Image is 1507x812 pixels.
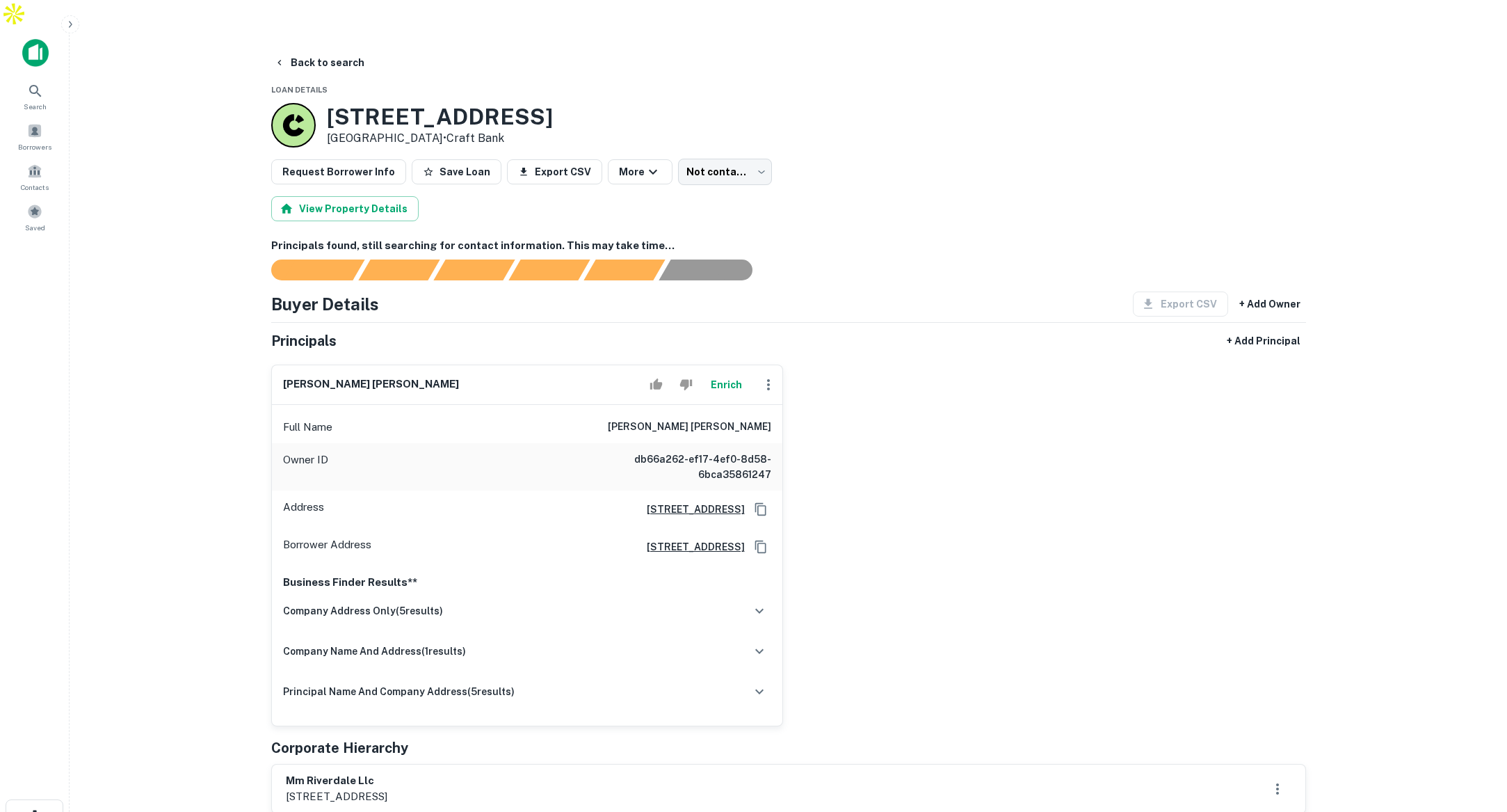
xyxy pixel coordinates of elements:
[327,130,553,147] p: [GEOGRAPHIC_DATA] •
[704,371,749,399] button: Enrich
[678,159,772,185] div: Not contacted
[268,50,370,75] button: Back to search
[283,603,443,619] h6: company address only ( 5 results)
[507,159,602,184] button: Export CSV
[1234,292,1306,317] button: + Add Owner
[608,419,771,436] h6: [PERSON_NAME] [PERSON_NAME]
[433,260,515,280] div: Documents found, AI parsing details...
[659,260,769,280] div: AI fulfillment process complete.
[283,419,332,436] p: Full Name
[750,499,771,520] button: Copy Address
[283,574,771,591] p: Business Finder Results**
[283,452,328,482] p: Owner ID
[4,118,65,155] a: Borrowers
[255,260,359,280] div: Sending borrower request to AI...
[24,101,47,112] span: Search
[583,260,665,280] div: Principals found, still searching for contact information. This may take time...
[286,773,387,789] h6: mm riverdale llc
[271,159,406,184] button: Request Borrower Info
[283,536,371,557] p: Borrower Address
[21,182,49,193] span: Contacts
[327,104,553,130] h3: [STREET_ADDRESS]
[446,132,504,145] a: Craft Bank
[283,499,324,520] p: Address
[283,644,466,659] h6: company name and address ( 1 results)
[508,260,590,280] div: Principals found, AI now looking for contact information...
[271,86,328,94] span: Loan Details
[636,502,745,517] a: [STREET_ADDRESS]
[358,260,440,280] div: Your request is received and processing...
[1437,701,1507,767] iframe: Chat Widget
[1221,328,1306,353] button: + Add Principal
[608,159,672,184] button: More
[283,376,459,392] h6: [PERSON_NAME] [PERSON_NAME]
[271,738,408,758] h5: Corporate Hierarchy
[674,371,698,399] button: Reject
[271,292,379,317] h4: Buyer Details
[636,539,745,555] a: [STREET_ADDRESS]
[4,77,65,115] a: Search
[4,198,65,236] a: Saved
[412,159,501,184] button: Save Loan
[4,158,65,196] a: Contacts
[644,371,668,399] button: Accept
[271,238,1306,254] h6: Principals found, still searching for contact information. This may take time...
[604,452,771,482] h6: db66a262-ef17-4ef0-8d58-6bca35861247
[750,536,771,557] button: Copy Address
[25,222,45,233] span: Saved
[271,331,337,351] h5: Principals
[18,141,51,152] span: Borrowers
[271,196,419,221] button: View Property Details
[283,684,515,699] h6: principal name and company address ( 5 results)
[22,39,49,67] img: capitalize-icon.png
[286,788,387,805] p: [STREET_ADDRESS]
